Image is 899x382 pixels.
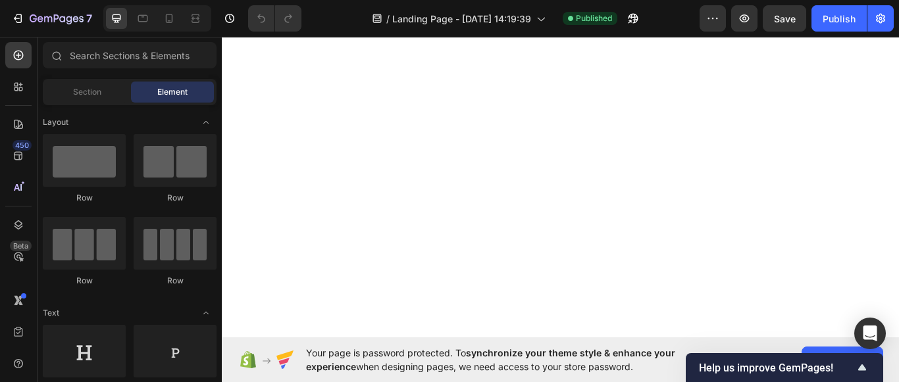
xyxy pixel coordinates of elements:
[576,12,612,24] span: Published
[222,34,899,341] iframe: Design area
[823,12,856,26] div: Publish
[43,116,68,128] span: Layout
[43,275,126,287] div: Row
[195,302,217,323] span: Toggle open
[392,12,531,26] span: Landing Page - [DATE] 14:19:39
[157,86,188,98] span: Element
[43,192,126,204] div: Row
[248,5,301,32] div: Undo/Redo
[306,347,675,372] span: synchronize your theme style & enhance your experience
[763,5,806,32] button: Save
[134,275,217,287] div: Row
[854,318,886,349] div: Open Intercom Messenger
[86,11,92,26] p: 7
[5,5,98,32] button: 7
[134,192,217,204] div: Row
[43,42,217,68] input: Search Sections & Elements
[802,346,883,373] button: Allow access
[43,307,59,319] span: Text
[195,112,217,133] span: Toggle open
[13,140,32,151] div: 450
[73,86,101,98] span: Section
[386,12,390,26] span: /
[699,360,870,375] button: Show survey - Help us improve GemPages!
[10,241,32,251] div: Beta
[811,5,867,32] button: Publish
[699,362,854,374] span: Help us improve GemPages!
[774,13,796,24] span: Save
[306,346,727,373] span: Your page is password protected. To when designing pages, we need access to your store password.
